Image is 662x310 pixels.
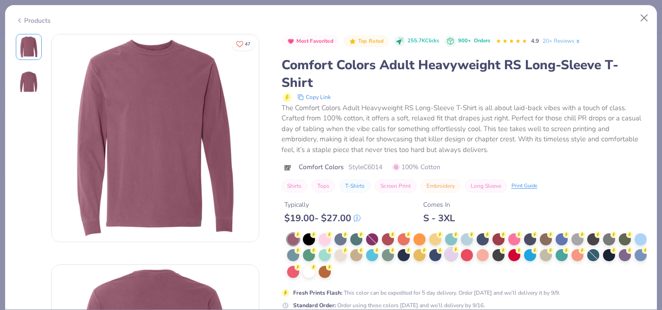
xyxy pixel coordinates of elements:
[344,35,388,47] button: Badge Button
[296,39,334,44] span: Most Favorited
[284,212,360,224] div: $ 19.00 - $ 27.00
[18,71,40,93] img: Back
[282,164,294,171] img: brand logo
[421,179,460,192] button: Embroidery
[349,38,356,45] img: Top Rated sort
[531,37,539,45] span: 4.9
[299,162,344,172] span: Comfort Colors
[474,37,490,44] span: Orders
[293,289,560,297] div: This color can be expedited for 5 day delivery. Order [DATE] and we’ll delivery it by 9/9.
[287,38,295,45] img: Most Favorited sort
[511,182,537,190] div: Print Guide
[358,39,384,44] span: Top Rated
[245,42,250,46] span: 47
[293,302,336,309] strong: Standard Order :
[293,301,485,310] div: Order using these colors [DATE] and we’ll delivery by 9/16.
[282,35,339,47] button: Badge Button
[465,179,507,192] button: Long Sleeve
[407,37,439,45] span: 255.7K Clicks
[458,37,490,45] div: 900+
[543,37,581,45] a: 20+ Reviews
[18,36,40,58] img: Front
[293,289,342,297] strong: Fresh Prints Flash :
[282,103,647,155] div: The Comfort Colors Adult Heavyweight RS Long-Sleeve T-Shirt is all about laid-back vibes with a t...
[52,34,259,242] img: Front
[636,9,653,27] button: Close
[282,179,307,192] button: Shirts
[232,37,255,51] button: Like
[375,179,416,192] button: Screen Print
[423,200,455,210] div: Comes In
[284,200,360,210] div: Typically
[340,179,370,192] button: T-Shirts
[348,162,382,172] span: Style C6014
[423,212,455,224] div: S - 3XL
[312,179,335,192] button: Tops
[16,16,51,26] div: Products
[295,92,334,103] button: copy to clipboard
[393,162,440,172] span: 100% Cotton
[496,34,527,49] div: 4.9 Stars
[282,56,647,92] div: Comfort Colors Adult Heavyweight RS Long-Sleeve T-Shirt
